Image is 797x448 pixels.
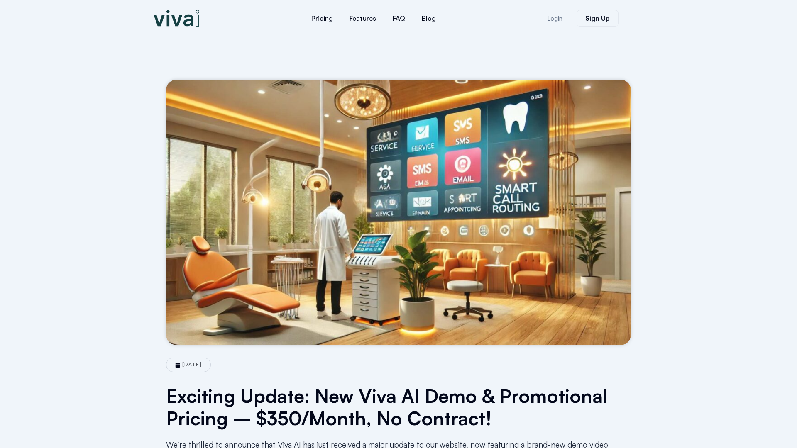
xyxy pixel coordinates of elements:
a: [DATE] [175,362,202,368]
a: Sign Up [577,10,619,27]
nav: Menu [253,8,494,28]
span: Login [547,15,562,22]
a: FAQ [384,8,413,28]
span: Sign Up [585,15,610,22]
a: Blog [413,8,444,28]
time: [DATE] [182,361,202,368]
h1: Exciting Update: New Viva AI Demo & Promotional Pricing – $350/Month, No Contract! [166,385,631,429]
a: Pricing [303,8,341,28]
a: Login [537,10,572,27]
a: Features [341,8,384,28]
